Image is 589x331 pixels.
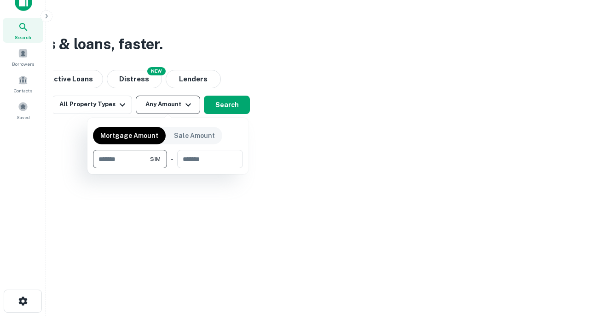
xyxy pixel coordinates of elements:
[543,257,589,302] iframe: Chat Widget
[174,131,215,141] p: Sale Amount
[150,155,161,163] span: $1M
[171,150,173,168] div: -
[100,131,158,141] p: Mortgage Amount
